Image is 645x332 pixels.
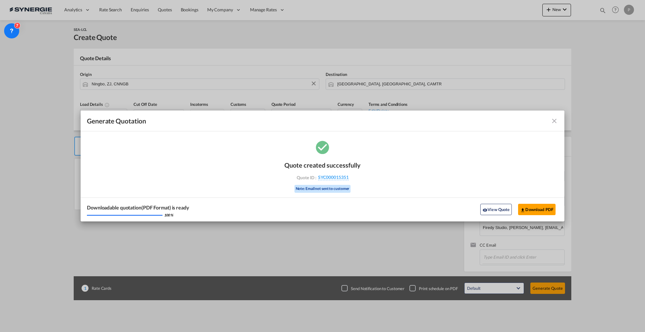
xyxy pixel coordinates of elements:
[286,175,359,180] div: Quote ID :
[81,111,564,221] md-dialog: Generate Quotation Quote ...
[294,185,351,193] div: Note: Email not sent to customer
[315,139,330,155] md-icon: icon-checkbox-marked-circle
[518,204,556,215] button: Download PDF
[164,213,173,217] div: 100 %
[520,208,525,213] md-icon: icon-download
[551,117,558,125] md-icon: icon-close fg-AAA8AD cursor m-0
[5,299,27,323] iframe: Chat
[87,204,189,211] div: Downloadable quotation(PDF Format) is ready
[480,204,512,215] button: icon-eyeView Quote
[482,208,488,213] md-icon: icon-eye
[318,175,349,180] span: SYC000015351
[284,161,361,169] div: Quote created successfully
[87,117,146,125] span: Generate Quotation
